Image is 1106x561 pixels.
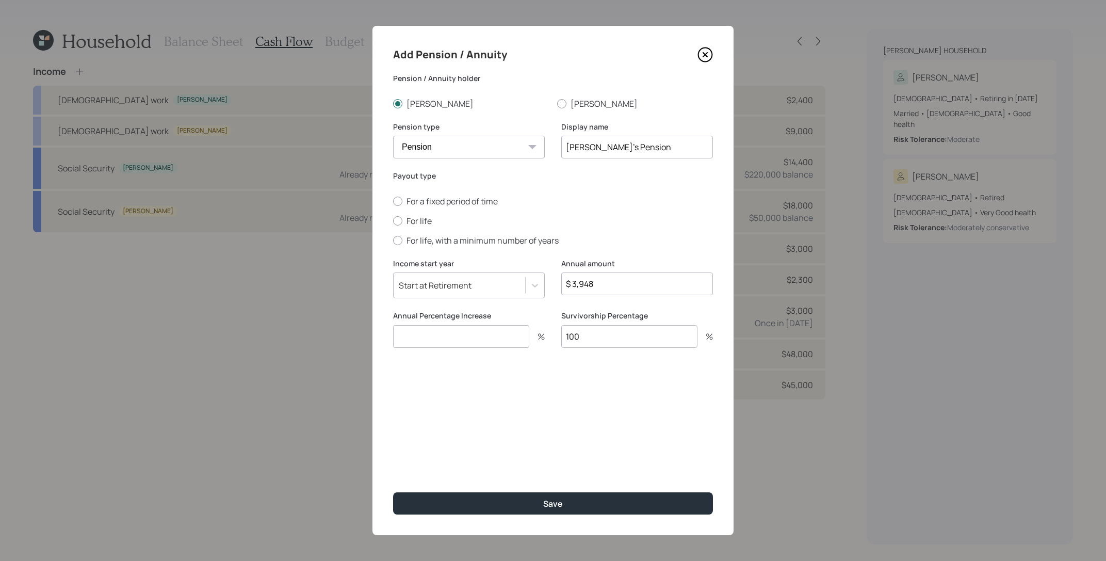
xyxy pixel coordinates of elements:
[529,332,545,341] div: %
[697,332,713,341] div: %
[399,280,471,291] div: Start at Retirement
[561,122,713,132] label: Display name
[543,498,563,509] div: Save
[393,171,713,181] label: Payout type
[393,98,549,109] label: [PERSON_NAME]
[393,259,545,269] label: Income start year
[393,215,713,227] label: For life
[393,122,545,132] label: Pension type
[561,311,713,321] label: Survivorship Percentage
[561,259,713,269] label: Annual amount
[393,311,545,321] label: Annual Percentage Increase
[393,73,713,84] label: Pension / Annuity holder
[393,196,713,207] label: For a fixed period of time
[393,492,713,515] button: Save
[393,235,713,246] label: For life, with a minimum number of years
[557,98,713,109] label: [PERSON_NAME]
[393,46,507,63] h4: Add Pension / Annuity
